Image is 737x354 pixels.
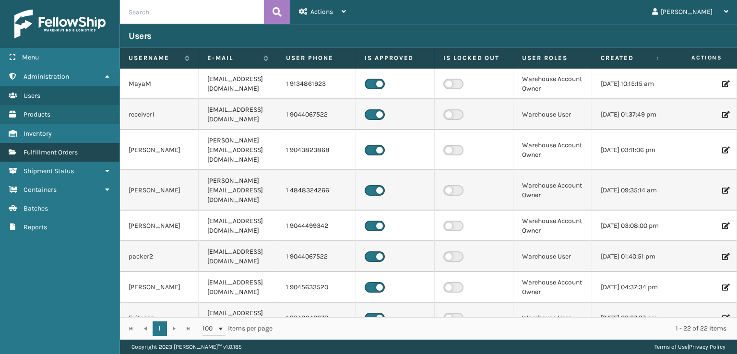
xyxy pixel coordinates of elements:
[277,272,356,303] td: 1 9045633520
[199,211,277,241] td: [EMAIL_ADDRESS][DOMAIN_NAME]
[199,69,277,99] td: [EMAIL_ADDRESS][DOMAIN_NAME]
[654,343,688,350] a: Terms of Use
[592,211,671,241] td: [DATE] 03:08:00 pm
[199,130,277,170] td: [PERSON_NAME][EMAIL_ADDRESS][DOMAIN_NAME]
[277,99,356,130] td: 1 9044067522
[277,170,356,211] td: 1 4848324266
[120,241,199,272] td: packer2
[592,130,671,170] td: [DATE] 03:11:06 pm
[153,321,167,336] a: 1
[277,69,356,99] td: 1 9134861923
[513,69,592,99] td: Warehouse Account Owner
[22,53,39,61] span: Menu
[24,130,52,138] span: Inventory
[24,186,57,194] span: Containers
[310,8,333,16] span: Actions
[129,30,152,42] h3: Users
[513,272,592,303] td: Warehouse Account Owner
[443,54,504,62] label: Is Locked Out
[722,315,728,321] i: Edit
[722,81,728,87] i: Edit
[199,99,277,130] td: [EMAIL_ADDRESS][DOMAIN_NAME]
[120,130,199,170] td: [PERSON_NAME]
[202,321,273,336] span: items per page
[722,111,728,118] i: Edit
[120,69,199,99] td: MayaM
[277,211,356,241] td: 1 9044499342
[199,241,277,272] td: [EMAIL_ADDRESS][DOMAIN_NAME]
[592,272,671,303] td: [DATE] 04:37:34 pm
[592,99,671,130] td: [DATE] 01:37:49 pm
[24,204,48,212] span: Batches
[24,110,50,118] span: Products
[24,92,40,100] span: Users
[592,303,671,333] td: [DATE] 02:07:27 pm
[722,284,728,291] i: Edit
[131,340,242,354] p: Copyright 2023 [PERSON_NAME]™ v 1.0.185
[365,54,426,62] label: Is Approved
[24,223,47,231] span: Reports
[722,187,728,194] i: Edit
[722,223,728,229] i: Edit
[120,99,199,130] td: receiver1
[722,253,728,260] i: Edit
[592,170,671,211] td: [DATE] 09:35:14 am
[513,130,592,170] td: Warehouse Account Owner
[24,148,78,156] span: Fulfillment Orders
[277,130,356,170] td: 1 9043823868
[277,241,356,272] td: 1 9044067522
[722,147,728,153] i: Edit
[14,10,106,38] img: logo
[689,343,725,350] a: Privacy Policy
[592,241,671,272] td: [DATE] 01:40:51 pm
[513,211,592,241] td: Warehouse Account Owner
[513,241,592,272] td: Warehouse User
[120,303,199,333] td: Exitscan
[522,54,583,62] label: User Roles
[24,167,74,175] span: Shipment Status
[654,340,725,354] div: |
[513,170,592,211] td: Warehouse Account Owner
[592,69,671,99] td: [DATE] 10:15:15 am
[601,54,652,62] label: Created
[661,50,728,66] span: Actions
[199,170,277,211] td: [PERSON_NAME][EMAIL_ADDRESS][DOMAIN_NAME]
[277,303,356,333] td: 1 9048942673
[513,303,592,333] td: Warehouse User
[199,272,277,303] td: [EMAIL_ADDRESS][DOMAIN_NAME]
[120,272,199,303] td: [PERSON_NAME]
[286,54,347,62] label: User phone
[199,303,277,333] td: [EMAIL_ADDRESS][DOMAIN_NAME]
[207,54,259,62] label: E-mail
[120,170,199,211] td: [PERSON_NAME]
[120,211,199,241] td: [PERSON_NAME]
[513,99,592,130] td: Warehouse User
[286,324,726,333] div: 1 - 22 of 22 items
[129,54,180,62] label: Username
[24,72,69,81] span: Administration
[202,324,217,333] span: 100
